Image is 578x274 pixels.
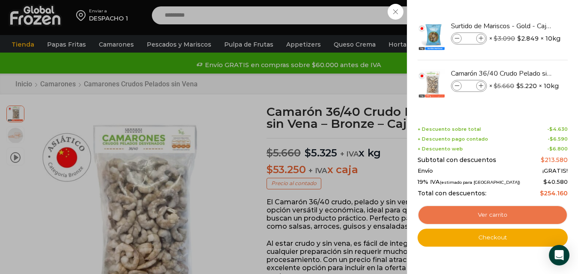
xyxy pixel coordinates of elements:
[548,136,568,142] span: -
[489,80,559,92] span: × × 10kg
[418,146,463,152] span: + Descuento web
[517,34,521,43] span: $
[549,146,568,152] bdi: 6.800
[540,189,568,197] bdi: 254.160
[541,156,568,164] bdi: 213.580
[516,82,520,90] span: $
[550,136,568,142] bdi: 6.590
[418,127,481,132] span: + Descuento sobre total
[540,189,544,197] span: $
[549,146,553,152] span: $
[489,32,560,44] span: × × 10kg
[543,178,547,185] span: $
[418,190,486,197] span: Total con descuentos:
[462,81,475,91] input: Product quantity
[440,180,520,185] small: (estimado para [GEOGRAPHIC_DATA])
[418,156,496,164] span: Subtotal con descuentos
[547,127,568,132] span: -
[541,156,545,164] span: $
[542,168,568,174] span: ¡GRATIS!
[418,229,568,247] a: Checkout
[549,126,553,132] span: $
[451,69,553,78] a: Camarón 36/40 Crudo Pelado sin Vena - Bronze - Caja 10 kg
[418,136,488,142] span: + Descuento pago contado
[418,179,520,186] span: 19% IVA
[516,82,537,90] bdi: 5.220
[418,168,433,174] span: Envío
[549,245,569,265] div: Open Intercom Messenger
[494,35,515,42] bdi: 3.090
[517,34,539,43] bdi: 2.849
[547,146,568,152] span: -
[494,82,514,90] bdi: 5.660
[451,21,553,31] a: Surtido de Mariscos - Gold - Caja 10 kg
[418,205,568,225] a: Ver carrito
[462,34,475,43] input: Product quantity
[550,136,553,142] span: $
[549,126,568,132] bdi: 4.630
[494,82,498,90] span: $
[543,178,568,185] span: 40.580
[494,35,498,42] span: $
